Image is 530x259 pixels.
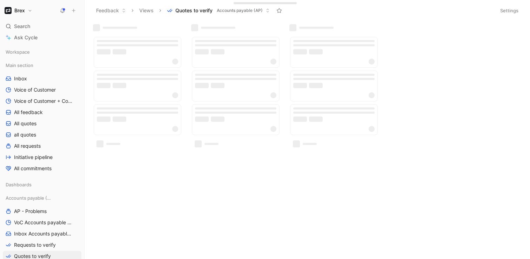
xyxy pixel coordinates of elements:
span: Workspace [6,48,30,55]
div: Dashboards [3,179,81,192]
span: Inbox [14,75,27,82]
span: Search [14,22,30,31]
button: Settings [497,6,522,15]
span: Voice of Customer + Commercial NRR Feedback [14,98,75,105]
div: Workspace [3,47,81,57]
span: Voice of Customer [14,86,56,93]
div: Dashboards [3,179,81,190]
span: Main section [6,62,33,69]
a: All quotes [3,118,81,129]
a: All feedback [3,107,81,118]
a: Initiative pipeline [3,152,81,162]
span: All quotes [14,120,36,127]
span: Initiative pipeline [14,154,53,161]
a: AP - Problems [3,206,81,217]
button: Views [136,5,157,16]
div: Main section [3,60,81,71]
a: Voice of Customer + Commercial NRR Feedback [3,96,81,106]
span: Ask Cycle [14,33,38,42]
h1: Brex [14,7,25,14]
span: Quotes to verify [175,7,213,14]
span: AP - Problems [14,208,47,215]
a: all quotes [3,129,81,140]
a: Ask Cycle [3,32,81,43]
button: BrexBrex [3,6,34,15]
span: All feedback [14,109,43,116]
span: Requests to verify [14,241,56,248]
span: Dashboards [6,181,32,188]
button: Quotes to verifyAccounts payable (AP) [164,5,273,16]
a: All commitments [3,163,81,174]
span: All requests [14,142,41,150]
a: Inbox Accounts payable (AP) [3,228,81,239]
a: VoC Accounts payable (AP) [3,217,81,228]
a: All requests [3,141,81,151]
div: Accounts payable (AP) [3,193,81,203]
button: Feedback [93,5,129,16]
div: Main sectionInboxVoice of CustomerVoice of Customer + Commercial NRR FeedbackAll feedbackAll quot... [3,60,81,174]
span: Accounts payable (AP) [217,7,263,14]
span: All commitments [14,165,52,172]
span: Accounts payable (AP) [6,194,53,201]
span: all quotes [14,131,36,138]
a: Requests to verify [3,240,81,250]
img: Brex [5,7,12,14]
span: Inbox Accounts payable (AP) [14,230,73,237]
a: Voice of Customer [3,85,81,95]
div: Search [3,21,81,32]
span: VoC Accounts payable (AP) [14,219,72,226]
a: Inbox [3,73,81,84]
